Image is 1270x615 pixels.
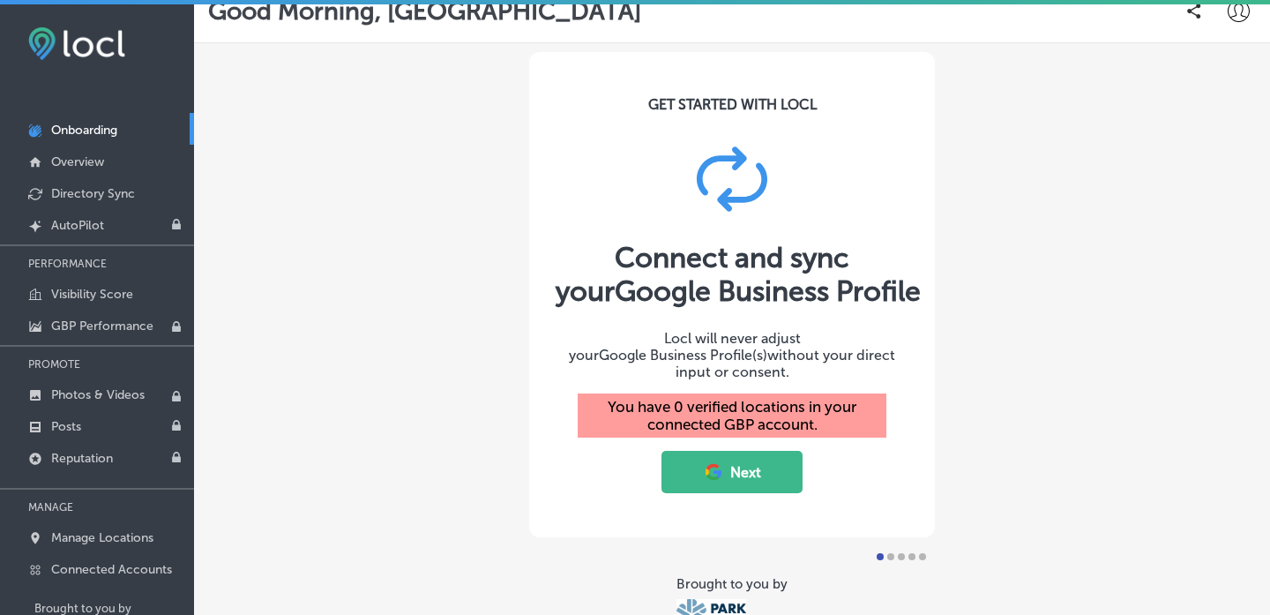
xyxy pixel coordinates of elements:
span: Google Business Profile(s) [599,347,767,364]
p: Onboarding [51,123,117,138]
p: Posts [51,419,81,434]
p: Photos & Videos [51,387,145,402]
p: Connected Accounts [51,562,172,577]
p: Overview [51,154,104,169]
p: Reputation [51,451,113,466]
div: Brought to you by [676,576,788,592]
p: GBP Performance [51,319,153,334]
button: Next [661,451,803,493]
p: Directory Sync [51,186,135,201]
div: Locl will never adjust your without your direct input or consent. [556,330,908,380]
p: Brought to you by [34,602,194,615]
div: You have 0 verified locations in your connected GBP account. [578,394,886,438]
p: Visibility Score [51,287,133,302]
p: AutoPilot [51,218,104,233]
img: fda3e92497d09a02dc62c9cd864e3231.png [28,27,125,60]
span: Google Business Profile [615,274,921,308]
div: GET STARTED WITH LOCL [648,96,817,113]
div: Connect and sync your [556,241,908,308]
p: Manage Locations [51,530,153,545]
